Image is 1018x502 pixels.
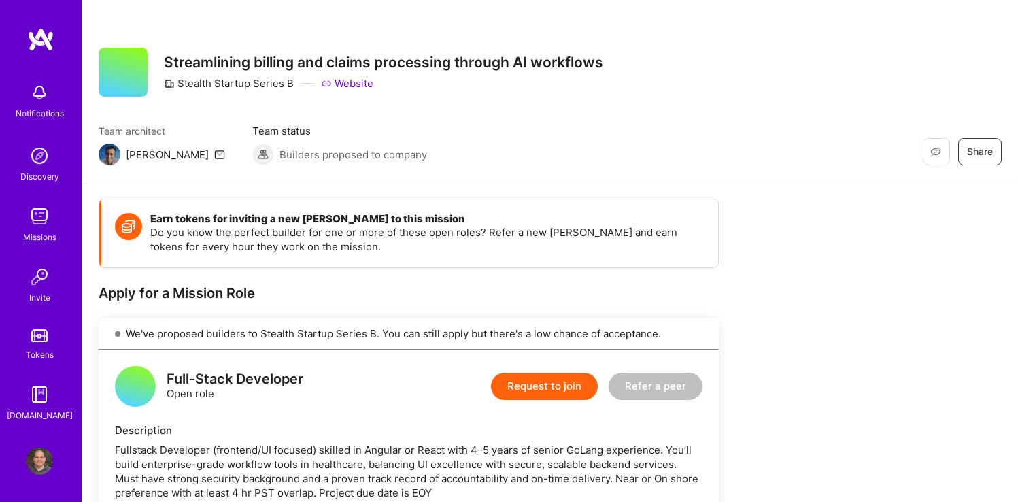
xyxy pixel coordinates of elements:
p: Do you know the perfect builder for one or more of these open roles? Refer a new [PERSON_NAME] an... [150,225,705,254]
i: icon EyeClosed [930,146,941,157]
img: discovery [26,142,53,169]
div: Full-Stack Developer [167,372,303,386]
div: Open role [167,372,303,401]
div: We've proposed builders to Stealth Startup Series B. You can still apply but there's a low chance... [99,318,719,350]
div: [DOMAIN_NAME] [7,408,73,422]
div: [PERSON_NAME] [126,148,209,162]
span: Builders proposed to company [279,148,427,162]
img: Invite [26,263,53,290]
img: Team Architect [99,144,120,165]
div: Stealth Startup Series B [164,76,294,90]
div: Description [115,423,702,437]
img: Builders proposed to company [252,144,274,165]
button: Request to join [491,373,598,400]
div: Apply for a Mission Role [99,284,719,302]
img: teamwork [26,203,53,230]
a: Website [321,76,373,90]
div: Discovery [20,169,59,184]
button: Share [958,138,1002,165]
h4: Earn tokens for inviting a new [PERSON_NAME] to this mission [150,213,705,225]
img: Token icon [115,213,142,240]
img: User Avatar [26,448,53,475]
i: icon Mail [214,149,225,160]
span: Share [967,145,993,158]
div: Invite [29,290,50,305]
img: logo [27,27,54,52]
div: Tokens [26,348,54,362]
img: tokens [31,329,48,342]
div: Notifications [16,106,64,120]
img: guide book [26,381,53,408]
span: Team status [252,124,427,138]
span: Team architect [99,124,225,138]
a: User Avatar [22,448,56,475]
i: icon CompanyGray [164,78,175,89]
img: bell [26,79,53,106]
button: Refer a peer [609,373,702,400]
div: Fullstack Developer (frontend/UI focused) skilled in Angular or React with 4–5 years of senior Go... [115,443,702,500]
h3: Streamlining billing and claims processing through AI workflows [164,54,603,71]
div: Missions [23,230,56,244]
